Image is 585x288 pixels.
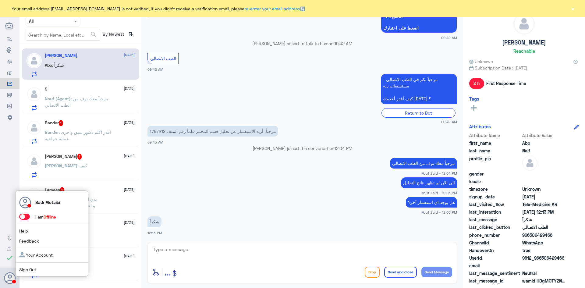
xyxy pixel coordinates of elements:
span: 12:13 PM [147,231,162,235]
button: Drop [365,267,380,278]
span: Nouf Zaid - 12:04 PM [421,171,457,176]
span: 09:42 AM [441,35,457,40]
span: ... [165,266,171,277]
span: Unknown [469,58,493,65]
span: 09:42 AM [333,41,352,46]
span: [DATE] [124,253,135,259]
span: By Newest [100,29,126,41]
span: last_message_id [469,278,521,284]
img: defaultAdmin.png [27,154,42,169]
span: 966506429466 [522,232,566,238]
span: Tele-Medicine AR [522,201,566,208]
span: signup_date [469,194,521,200]
span: : كيف [77,163,87,168]
span: last_message [469,216,521,223]
p: [PERSON_NAME] asked to talk to human [147,40,457,47]
span: 2 [522,240,566,246]
span: Nouf Zaid - 12:06 PM [421,210,457,215]
h6: Attributes [469,124,491,129]
span: HandoverOn [469,247,521,254]
span: Your email address [EMAIL_ADDRESS][DOMAIN_NAME] is not verified, if you didn't receive a verifica... [12,5,305,12]
span: First Response Time [486,80,526,87]
span: الطب الاتصالي [522,224,566,230]
span: UserId [469,255,521,261]
i: check [6,254,13,261]
h6: Reachable [513,48,535,54]
span: 1 [77,154,82,160]
span: : شكراً [52,62,64,68]
p: Badr Alotaibi [35,199,60,205]
span: Bander [45,130,59,135]
span: 2025-08-12T09:13:27.097Z [522,209,566,215]
span: [DATE] [124,220,135,225]
span: Abo [522,140,566,146]
span: Nouf Zaid - 12:06 PM [421,190,457,195]
a: Sign Out [19,267,36,272]
span: [DATE] [124,120,135,125]
span: 12:04 PM [334,146,352,151]
p: 12/8/2025, 9:43 AM [147,126,278,137]
a: Help [19,228,28,233]
span: first_name [469,140,521,146]
span: 09:43 AM [147,140,163,144]
span: 09:42 AM [147,67,163,71]
i: ⇅ [128,29,133,39]
p: [PERSON_NAME] joined the conversation [147,145,457,151]
span: Naif [522,148,566,154]
span: null [522,262,566,269]
button: × [570,5,576,12]
img: defaultAdmin.png [27,120,42,135]
span: last_clicked_button [469,224,521,230]
span: null [522,171,566,177]
div: Return to Bot [381,108,456,118]
span: last_visited_flow [469,201,521,208]
span: 0 [522,270,566,276]
span: 9812_966506429466 [522,255,566,261]
span: search [90,31,97,38]
span: [DATE] [124,187,135,192]
span: profile_pic [469,155,521,169]
button: search [90,30,97,40]
button: Send Message [421,267,452,277]
h6: Tags [469,96,479,101]
span: I am [35,214,56,219]
span: last_message_sentiment [469,270,521,276]
h5: [PERSON_NAME] [502,39,546,46]
span: gender [469,171,521,177]
span: : مرحباً معك نوف من الطب الاتصالي [45,96,108,108]
a: Your Account [19,252,53,258]
h5: S [45,87,47,92]
span: last_name [469,148,521,154]
img: defaultAdmin.png [27,87,42,102]
span: [DATE] [124,153,135,159]
span: : اقدر اكلم دكتور سبق واجرى عملية جراحية [45,130,111,141]
p: 12/8/2025, 12:13 PM [147,216,161,227]
button: Avatar [4,272,16,284]
span: [DATE] [124,52,135,58]
span: locale [469,178,521,185]
h5: Ola [45,154,82,160]
button: ... [165,265,171,279]
span: ChannelId [469,240,521,246]
span: wamid.HBgMOTY2NTA2NDI5NDY2FQIAEhgUM0FBN0U3MDM5MDlCQzcwRDc0OEMA [522,278,566,284]
span: Offline [44,214,56,219]
img: defaultAdmin.png [514,13,534,34]
span: Attribute Name [469,132,521,139]
p: 12/8/2025, 9:42 AM [381,74,457,104]
span: email [469,262,521,269]
h5: Lamees [45,187,65,193]
span: 1 [59,120,63,126]
span: Subscription Date : [DATE] [469,65,579,71]
span: timezone [469,186,521,192]
p: 12/8/2025, 12:06 PM [401,177,457,188]
span: الطب الاتصالي [150,56,176,61]
span: 2025-08-12T06:42:16.743Z [522,194,566,200]
a: Feedback [19,238,39,244]
a: re-enter your email address [244,6,300,11]
p: 12/8/2025, 12:06 PM [406,197,457,208]
h5: Abo Naif [45,53,77,58]
span: true [522,247,566,254]
span: اضغط على اختيارك [383,26,455,30]
img: defaultAdmin.png [522,155,537,171]
button: Send and close [384,267,417,278]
